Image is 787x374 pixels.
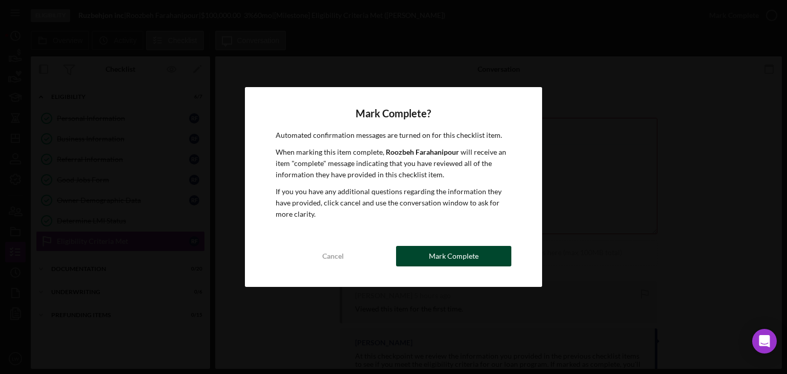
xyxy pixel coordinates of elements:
[276,246,391,266] button: Cancel
[396,246,511,266] button: Mark Complete
[276,186,512,220] p: If you you have any additional questions regarding the information they have provided, click canc...
[276,147,512,181] p: When marking this item complete, will receive an item "complete" message indicating that you have...
[322,246,344,266] div: Cancel
[429,246,479,266] div: Mark Complete
[276,130,512,141] p: Automated confirmation messages are turned on for this checklist item.
[276,108,512,119] h4: Mark Complete?
[386,148,459,156] b: Roozbeh Farahanipour
[752,329,777,354] div: Open Intercom Messenger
